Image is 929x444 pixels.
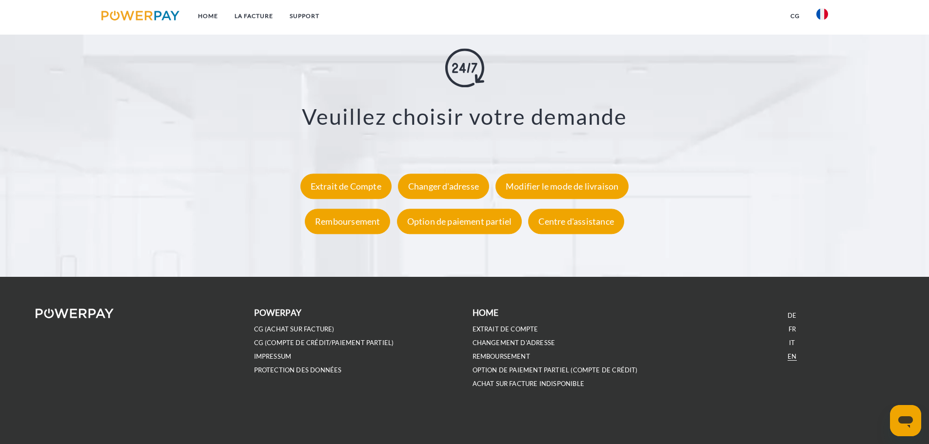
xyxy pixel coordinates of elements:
div: Extrait de Compte [300,174,392,199]
a: EN [788,352,796,361]
iframe: Bouton de lancement de la fenêtre de messagerie, conversation en cours [890,405,921,436]
a: IT [789,339,795,347]
a: Modifier le mode de livraison [493,181,631,192]
img: logo-powerpay-white.svg [36,309,114,318]
a: Remboursement [302,216,393,227]
a: CG (Compte de crédit/paiement partiel) [254,339,394,347]
img: fr [816,8,828,20]
a: OPTION DE PAIEMENT PARTIEL (Compte de crédit) [473,366,638,374]
a: FR [789,325,796,333]
b: POWERPAY [254,308,301,318]
a: CG [782,7,808,25]
div: Changer d'adresse [398,174,489,199]
div: Option de paiement partiel [397,209,522,234]
a: Centre d'assistance [526,216,626,227]
h3: Veuillez choisir votre demande [59,103,870,130]
a: Extrait de Compte [298,181,394,192]
div: Remboursement [305,209,390,234]
b: Home [473,308,499,318]
a: ACHAT SUR FACTURE INDISPONIBLE [473,380,584,388]
a: Changement d'adresse [473,339,555,347]
a: REMBOURSEMENT [473,352,530,361]
img: logo-powerpay.svg [101,11,180,20]
div: Centre d'assistance [528,209,624,234]
a: PROTECTION DES DONNÉES [254,366,342,374]
a: Changer d'adresse [395,181,492,192]
a: LA FACTURE [226,7,281,25]
a: EXTRAIT DE COMPTE [473,325,538,333]
img: online-shopping.svg [445,48,484,87]
a: Home [190,7,226,25]
a: Support [281,7,328,25]
a: CG (achat sur facture) [254,325,335,333]
a: Option de paiement partiel [395,216,525,227]
div: Modifier le mode de livraison [495,174,629,199]
a: DE [788,311,796,320]
a: IMPRESSUM [254,352,292,361]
